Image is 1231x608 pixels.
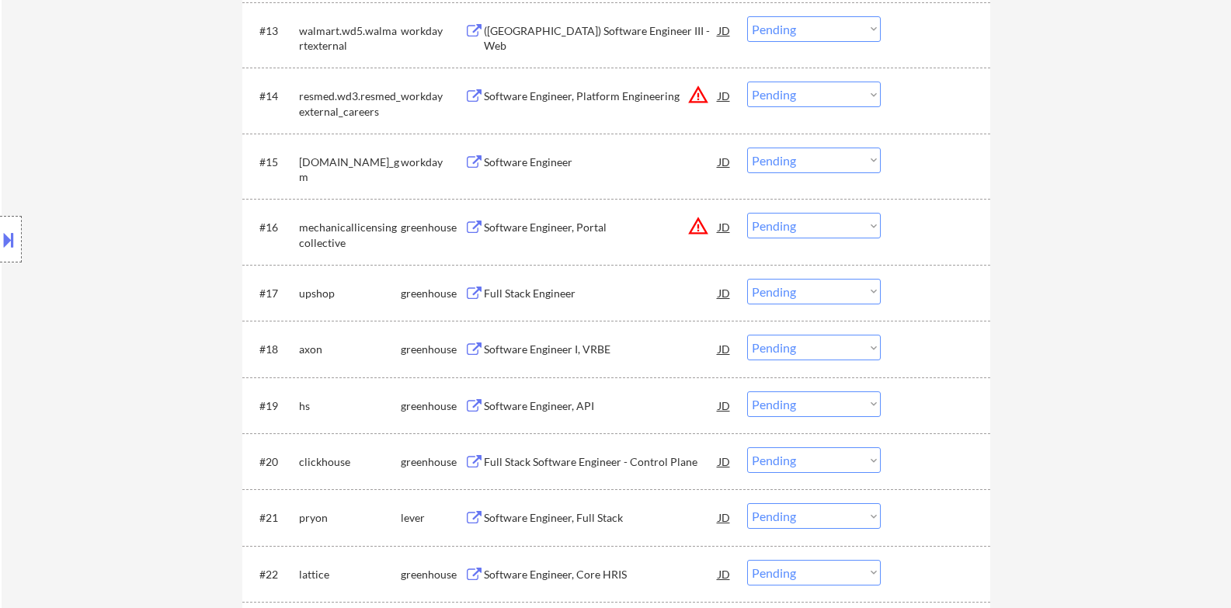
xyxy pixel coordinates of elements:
div: workday [401,23,464,39]
div: ([GEOGRAPHIC_DATA]) Software Engineer III - Web [484,23,718,54]
div: JD [717,560,732,588]
div: lever [401,510,464,526]
div: mechanicallicensingcollective [299,220,401,250]
div: JD [717,16,732,44]
div: greenhouse [401,342,464,357]
div: JD [717,335,732,363]
div: Full Stack Software Engineer - Control Plane [484,454,718,470]
div: greenhouse [401,454,464,470]
div: Software Engineer, Full Stack [484,510,718,526]
div: #14 [259,89,287,104]
div: upshop [299,286,401,301]
div: resmed.wd3.resmed_external_careers [299,89,401,119]
div: workday [401,89,464,104]
div: clickhouse [299,454,401,470]
button: warning_amber [687,215,709,237]
div: JD [717,82,732,109]
div: lattice [299,567,401,582]
div: workday [401,155,464,170]
div: #19 [259,398,287,414]
div: walmart.wd5.walmartexternal [299,23,401,54]
div: hs [299,398,401,414]
div: Software Engineer I, VRBE [484,342,718,357]
div: Software Engineer, Core HRIS [484,567,718,582]
div: greenhouse [401,567,464,582]
div: [DOMAIN_NAME]_gm [299,155,401,185]
div: JD [717,213,732,241]
div: pryon [299,510,401,526]
div: #22 [259,567,287,582]
div: JD [717,148,732,175]
div: JD [717,279,732,307]
div: Software Engineer [484,155,718,170]
div: JD [717,503,732,531]
div: greenhouse [401,220,464,235]
div: axon [299,342,401,357]
div: Full Stack Engineer [484,286,718,301]
div: Software Engineer, API [484,398,718,414]
button: warning_amber [687,84,709,106]
div: #21 [259,510,287,526]
div: #20 [259,454,287,470]
div: greenhouse [401,286,464,301]
div: JD [717,391,732,419]
div: Software Engineer, Platform Engineering [484,89,718,104]
div: JD [717,447,732,475]
div: #13 [259,23,287,39]
div: Software Engineer, Portal [484,220,718,235]
div: greenhouse [401,398,464,414]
